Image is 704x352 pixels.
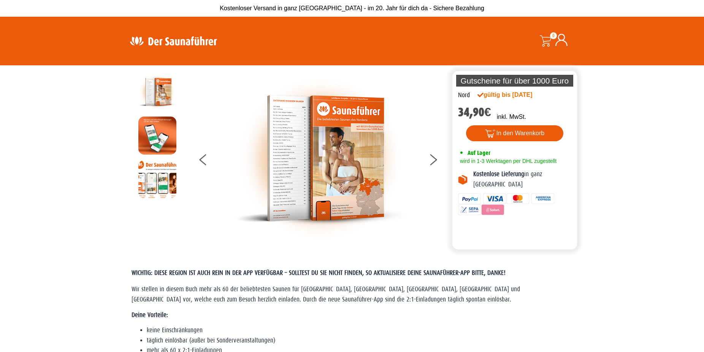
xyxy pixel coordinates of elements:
span: Auf Lager [468,149,490,156]
span: € [484,105,491,119]
strong: Deine Vorteile: [132,311,168,319]
div: gültig bis [DATE] [477,90,549,99]
b: Kostenlose Lieferung [473,170,524,178]
bdi: 34,90 [458,105,491,119]
span: WICHTIG: DIESE REGION IST AUCH REIN IN DER APP VERFÜGBAR – SOLLTEST DU SIE NICHT FINDEN, SO AKTUA... [132,269,506,276]
span: wird in 1-3 Werktagen per DHL zugestellt [458,158,557,164]
li: täglich einlösbar (außer bei Sonderveranstaltungen) [147,336,572,346]
img: Anleitung7tn [138,160,176,198]
span: Kostenloser Versand in ganz [GEOGRAPHIC_DATA] - im 20. Jahr für dich da - Sichere Bezahlung [220,5,484,11]
span: Wir stellen in diesem Buch mehr als 60 der beliebtesten Saunen für [GEOGRAPHIC_DATA], [GEOGRAPHIC... [132,286,520,303]
p: inkl. MwSt. [497,112,526,122]
li: keine Einschränkungen [147,325,572,335]
p: in ganz [GEOGRAPHIC_DATA] [473,169,571,189]
span: 0 [550,32,557,39]
button: In den Warenkorb [466,125,564,141]
p: Gutscheine für über 1000 Euro [456,75,573,87]
img: MOCKUP-iPhone_regional [138,117,176,155]
div: Nord [458,90,470,100]
img: der-saunafuehrer-2025-nord [235,73,406,244]
img: der-saunafuehrer-2025-nord [138,73,176,111]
